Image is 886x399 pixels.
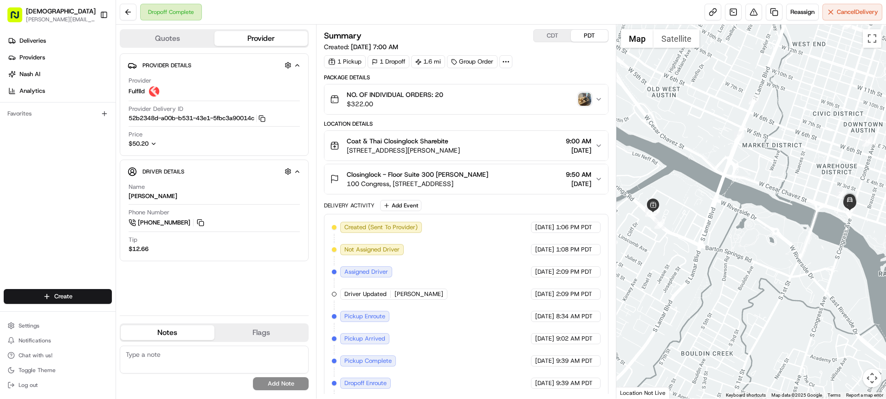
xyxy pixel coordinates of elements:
button: Show satellite imagery [653,29,699,48]
div: 1 Pickup [324,55,366,68]
span: Pickup Enroute [344,312,385,321]
span: Analytics [19,87,45,95]
span: Provider Details [142,62,191,69]
span: Providers [19,53,45,62]
span: 1:08 PM PDT [556,245,592,254]
span: Provider Delivery ID [129,105,183,113]
button: Quotes [121,31,214,46]
a: Terms (opens in new tab) [828,393,841,398]
span: Created (Sent To Provider) [344,223,418,232]
button: CancelDelivery [822,4,882,20]
span: Closinglock - Floor Suite 300 [PERSON_NAME] [347,170,488,179]
button: Toggle fullscreen view [863,29,881,48]
div: Location Details [324,120,608,128]
span: [DATE] [535,335,554,343]
span: [DATE] [535,268,554,276]
img: Google [619,386,649,399]
div: 9 [749,94,759,104]
a: Analytics [4,84,116,98]
button: Log out [4,379,112,392]
button: Show street map [621,29,653,48]
span: Created: [324,42,398,51]
span: Toggle Theme [19,367,56,374]
span: Not Assigned Driver [344,245,400,254]
button: 52b2348d-a00b-b531-43e1-5fbc3a90014c [129,114,265,122]
span: [PHONE_NUMBER] [138,219,190,227]
span: Map data ©2025 Google [771,393,822,398]
span: Nash AI [19,70,40,78]
span: Deliveries [19,37,46,45]
span: Driver Updated [344,290,387,298]
span: Coat & Thai Closinglock Sharebite [347,136,448,146]
button: Provider Details [128,58,301,73]
span: Chat with us! [19,352,52,359]
span: [DATE] [566,146,591,155]
button: Reassign [786,4,819,20]
span: Notifications [19,337,51,344]
button: Closinglock - Floor Suite 300 [PERSON_NAME]100 Congress, [STREET_ADDRESS]9:50 AM[DATE] [324,164,608,194]
a: Deliveries [4,33,116,48]
span: 1:06 PM PDT [556,223,592,232]
span: Price [129,130,142,139]
span: [DATE] [535,245,554,254]
button: Keyboard shortcuts [726,392,766,399]
button: CDT [534,30,571,42]
span: Fulflld [129,87,145,96]
button: Notifications [4,334,112,347]
button: Flags [214,325,308,340]
span: [DATE] [535,357,554,365]
div: $12.66 [129,245,149,253]
div: 17 [734,131,744,142]
span: [STREET_ADDRESS][PERSON_NAME] [347,146,460,155]
button: Map camera controls [863,369,881,387]
span: Tip [129,236,137,244]
div: Favorites [4,106,112,121]
a: Open this area in Google Maps (opens a new window) [619,386,649,399]
span: [DATE] [566,179,591,188]
div: 12 [645,206,655,217]
a: Nash AI [4,67,116,82]
span: 9:39 AM PDT [556,357,593,365]
span: [PERSON_NAME] [394,290,443,298]
span: Assigned Driver [344,268,388,276]
span: $322.00 [347,99,443,109]
button: Driver Details [128,164,301,179]
div: 18 [862,136,873,147]
div: [PERSON_NAME] [129,192,177,200]
div: 1 Dropoff [368,55,409,68]
span: 8:34 AM PDT [556,312,593,321]
button: [DEMOGRAPHIC_DATA] [26,6,96,16]
div: Location Not Live [616,387,670,399]
span: Pickup Arrived [344,335,385,343]
span: [DATE] [535,223,554,232]
img: photo_proof_of_delivery image [578,93,591,106]
button: Add Event [380,200,421,211]
button: Coat & Thai Closinglock Sharebite[STREET_ADDRESS][PERSON_NAME]9:00 AM[DATE] [324,131,608,161]
button: Chat with us! [4,349,112,362]
button: [DEMOGRAPHIC_DATA][PERSON_NAME][EMAIL_ADDRESS][DOMAIN_NAME] [4,4,96,26]
span: 9:00 AM [566,136,591,146]
div: Delivery Activity [324,202,375,209]
span: Name [129,183,145,191]
div: Package Details [324,74,608,81]
span: Settings [19,322,39,329]
button: [PERSON_NAME][EMAIL_ADDRESS][DOMAIN_NAME] [26,16,96,23]
div: 1.6 mi [411,55,445,68]
span: Cancel Delivery [837,8,878,16]
span: NO. OF INDIVIDUAL ORDERS: 20 [347,90,443,99]
div: Group Order [447,55,498,68]
img: profile_Fulflld_OnFleet_Thistle_SF.png [149,86,160,97]
span: 9:39 AM PDT [556,379,593,387]
span: [DATE] 7:00 AM [351,43,398,51]
button: Notes [121,325,214,340]
span: Reassign [790,8,815,16]
span: Driver Details [142,168,184,175]
button: PDT [571,30,608,42]
span: Log out [19,381,38,389]
span: 9:50 AM [566,170,591,179]
button: NO. OF INDIVIDUAL ORDERS: 20$322.00photo_proof_of_delivery image [324,84,608,114]
h3: Summary [324,32,362,40]
div: 10 [654,219,665,229]
span: Dropoff Enroute [344,379,387,387]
